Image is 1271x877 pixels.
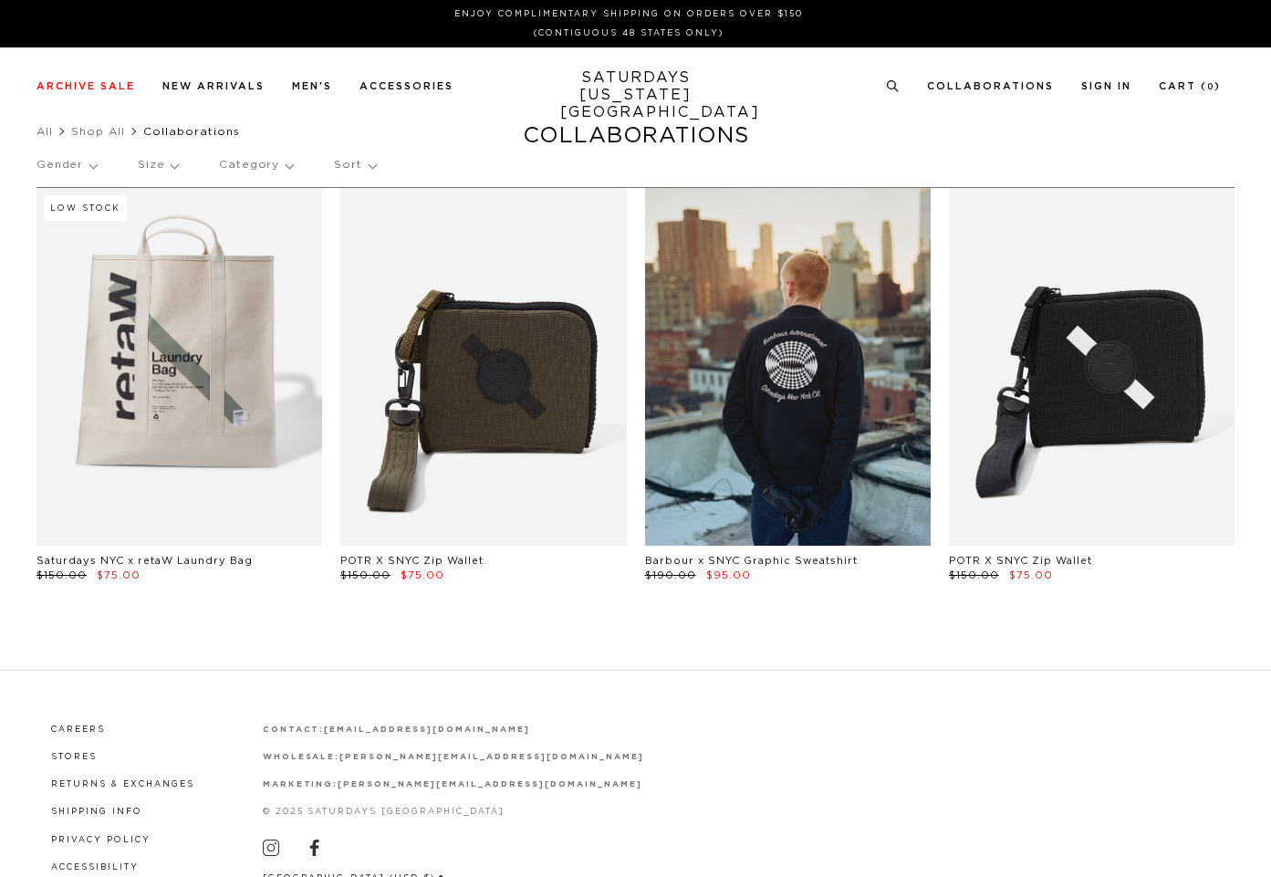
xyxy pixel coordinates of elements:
[36,556,253,566] a: Saturdays NYC x retaW Laundry Bag
[1207,83,1214,91] small: 0
[44,26,1214,40] p: (Contiguous 48 States Only)
[340,570,391,580] span: $150.00
[949,570,999,580] span: $150.00
[51,780,194,788] a: Returns & Exchanges
[706,570,751,580] span: $95.00
[263,753,340,761] strong: wholesale:
[51,753,97,761] a: Stores
[51,726,105,734] a: Careers
[263,726,325,734] strong: contact:
[97,570,141,580] span: $75.00
[340,556,484,566] a: POTR X SNYC Zip Wallet
[359,81,453,91] a: Accessories
[645,556,858,566] a: Barbour x SNYC Graphic Sweatshirt
[51,836,151,844] a: Privacy Policy
[138,144,178,186] p: Size
[51,808,142,816] a: Shipping Info
[927,81,1054,91] a: Collaborations
[36,570,87,580] span: $150.00
[1081,81,1131,91] a: Sign In
[36,126,53,137] a: All
[263,780,339,788] strong: marketing:
[162,81,265,91] a: New Arrivals
[1009,570,1053,580] span: $75.00
[219,144,293,186] p: Category
[44,195,127,221] div: Low Stock
[36,81,135,91] a: Archive Sale
[143,126,240,137] span: Collaborations
[949,556,1092,566] a: POTR X SNYC Zip Wallet
[71,126,125,137] a: Shop All
[401,570,444,580] span: $75.00
[44,7,1214,21] p: Enjoy Complimentary Shipping on Orders Over $150
[263,805,644,819] p: © 2025 Saturdays [GEOGRAPHIC_DATA]
[51,863,139,872] a: Accessibility
[324,726,529,734] a: [EMAIL_ADDRESS][DOMAIN_NAME]
[645,570,696,580] span: $190.00
[334,144,375,186] p: Sort
[1159,81,1221,91] a: Cart (0)
[339,753,643,761] a: [PERSON_NAME][EMAIL_ADDRESS][DOMAIN_NAME]
[560,69,711,121] a: SATURDAYS[US_STATE][GEOGRAPHIC_DATA]
[338,780,641,788] a: [PERSON_NAME][EMAIL_ADDRESS][DOMAIN_NAME]
[36,144,97,186] p: Gender
[292,81,332,91] a: Men's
